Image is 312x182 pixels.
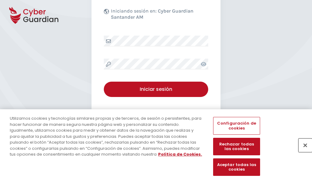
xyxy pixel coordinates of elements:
button: Cerrar [298,138,312,152]
button: Configuración de cookies, Abre el cuadro de diálogo del centro de preferencias. [213,117,260,134]
button: Aceptar todas las cookies [213,158,260,176]
div: Iniciar sesión [108,86,204,93]
button: Rechazar todas las cookies [213,138,260,155]
button: Iniciar sesión [104,82,208,97]
div: Utilizamos cookies y tecnologías similares propias y de terceros, de sesión o persistentes, para ... [10,115,204,157]
a: Más información sobre su privacidad, se abre en una nueva pestaña [158,151,202,157]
